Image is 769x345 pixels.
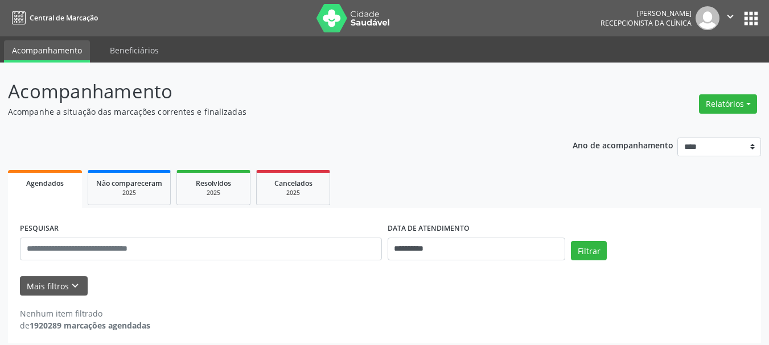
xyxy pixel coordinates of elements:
a: Central de Marcação [8,9,98,27]
p: Acompanhe a situação das marcações correntes e finalizadas [8,106,535,118]
button: apps [741,9,761,28]
div: [PERSON_NAME] [601,9,692,18]
label: DATA DE ATENDIMENTO [388,220,470,238]
div: 2025 [96,189,162,197]
p: Ano de acompanhamento [573,138,673,152]
span: Não compareceram [96,178,162,188]
a: Beneficiários [102,40,167,60]
i: keyboard_arrow_down [69,280,81,292]
div: 2025 [265,189,322,197]
span: Recepcionista da clínica [601,18,692,28]
span: Central de Marcação [30,13,98,23]
button: Relatórios [699,94,757,114]
button: Filtrar [571,241,607,260]
label: PESQUISAR [20,220,59,238]
button:  [719,6,741,30]
i:  [724,10,737,23]
img: img [696,6,719,30]
span: Resolvidos [196,178,231,188]
div: Nenhum item filtrado [20,307,150,319]
p: Acompanhamento [8,77,535,106]
span: Agendados [26,178,64,188]
strong: 1920289 marcações agendadas [30,320,150,331]
button: Mais filtroskeyboard_arrow_down [20,276,88,296]
div: 2025 [185,189,242,197]
div: de [20,319,150,331]
a: Acompanhamento [4,40,90,63]
span: Cancelados [274,178,312,188]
